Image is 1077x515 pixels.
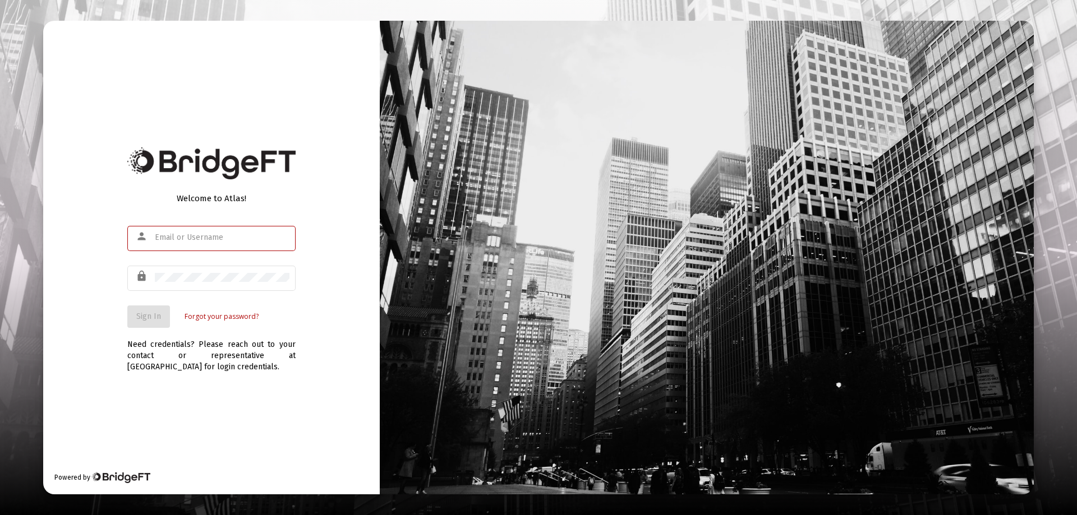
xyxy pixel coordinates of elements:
button: Sign In [127,305,170,328]
mat-icon: lock [136,270,149,283]
div: Powered by [54,472,150,483]
img: Bridge Financial Technology Logo [91,472,150,483]
input: Email or Username [155,233,289,242]
mat-icon: person [136,230,149,243]
a: Forgot your password? [185,311,259,322]
img: Bridge Financial Technology Logo [127,147,296,179]
span: Sign In [136,312,161,321]
div: Need credentials? Please reach out to your contact or representative at [GEOGRAPHIC_DATA] for log... [127,328,296,373]
div: Welcome to Atlas! [127,193,296,204]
